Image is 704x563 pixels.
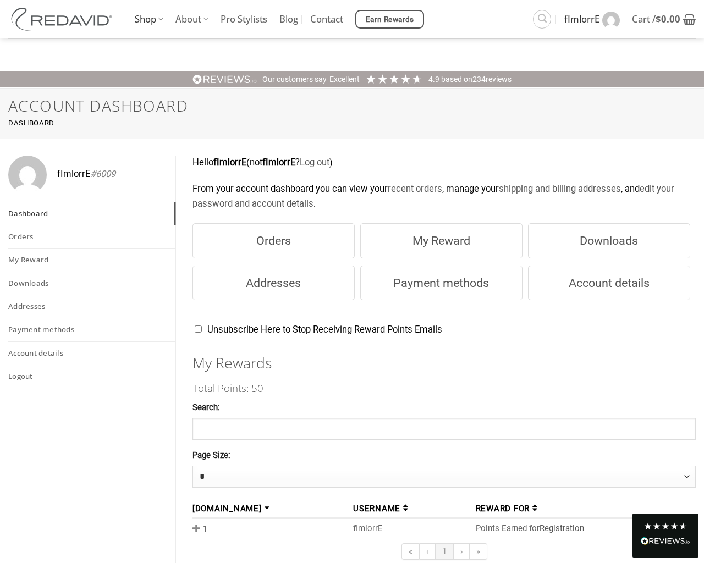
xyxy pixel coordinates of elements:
a: 1 [436,543,454,560]
img: REVIEWS.io [641,537,690,545]
a: Search [533,10,551,28]
span: Earn Rewards [366,14,414,26]
h2: My Rewards [193,354,696,373]
div: Our customers say [262,74,327,85]
a: Payment methods [360,266,522,301]
div: 4.8 Stars [643,522,687,531]
a: Registration [540,523,584,533]
a: My Reward [360,223,522,258]
a: Downloads [8,272,175,295]
img: REDAVID Salon Products | United States [8,8,118,31]
span: Cart / [632,5,680,33]
div: Read All Reviews [641,535,690,549]
a: « [402,543,420,560]
label: Search: [193,401,696,415]
img: REVIEWS.io [193,74,257,85]
small: Dashboard [8,119,54,128]
a: › [454,543,470,560]
p: Hello (not ? ) [193,156,696,170]
a: Payment methods [8,318,175,341]
span: fImlorrE [564,5,599,33]
a: Addresses [193,266,355,301]
a: Account details [528,266,690,301]
th: Username [349,500,472,520]
a: Logout [8,365,175,388]
div: Read All Reviews [632,514,698,558]
span: Based on [441,75,472,84]
div: 4.91 Stars [365,73,423,85]
div: Excellent [329,74,360,85]
th: [DOMAIN_NAME] [193,500,349,520]
bdi: 0.00 [656,13,680,25]
span: fImlorrE [57,167,116,182]
a: Dashboard [8,202,175,225]
a: edit your password and account details [193,184,674,209]
th: Reward for [471,500,696,520]
nav: Account pages [8,202,175,388]
strong: fImlorrE [213,157,246,168]
span: 4.9 [428,75,441,84]
a: Log out [300,157,329,168]
p: From your account dashboard you can view your , manage your , and . [193,182,696,211]
h4: Total Points: 50 [193,380,696,396]
a: Account details [8,342,175,365]
span: reviews [486,75,512,84]
span: 234 [472,75,486,84]
a: shipping and billing addresses [499,184,621,194]
a: recent orders [388,184,442,194]
td: Points Earned for [471,519,696,539]
td: 1 [193,519,349,539]
a: Earn Rewards [355,10,424,29]
a: » [470,543,487,560]
a: Orders [193,223,355,258]
label: Page Size: [193,449,696,462]
strong: fImlorrE [262,157,295,168]
a: My Reward [8,249,175,271]
p: Unsubscribe Here to Stop Receiving Reward Points Emails [193,323,696,341]
a: Orders [8,225,175,248]
span: $ [656,13,661,25]
a: ‹ [420,543,436,560]
em: #6009 [90,169,116,179]
td: fImlorrE [349,519,472,539]
a: Addresses [8,295,175,318]
a: Downloads [528,223,690,258]
h1: Account Dashboard [8,97,696,115]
